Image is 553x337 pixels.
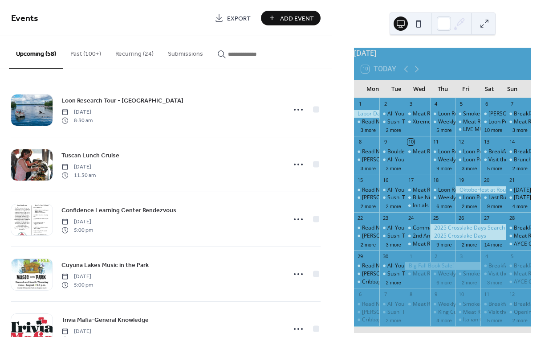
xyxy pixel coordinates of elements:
div: Sushi Tuesdays! [379,194,405,201]
div: Margarita Mondays at Sunshine's! [354,232,379,240]
div: 16 [382,177,389,183]
div: 2025 Crosslake Days [430,232,506,240]
div: Meat Raffle [506,232,531,240]
div: Weekly Family Story Time: Thursdays [438,194,530,201]
div: Susie Baillif Memorial Fund Raising Show [480,110,506,118]
div: [PERSON_NAME] Mondays at Sunshine's! [362,270,464,278]
div: Margarita Mondays at Sunshine's! [354,308,379,316]
div: Sunday Breakfast! [506,186,531,194]
button: 3 more [382,164,405,172]
button: 5 more [484,164,506,172]
a: Loon Research Tour - [GEOGRAPHIC_DATA] [61,95,183,106]
button: 2 more [382,278,405,286]
div: Meat Raffle at Lucky's Tavern [405,240,430,248]
button: Past (100+) [63,36,108,68]
div: 1 [357,101,363,107]
div: 9 [382,139,389,145]
div: 12 [458,139,465,145]
div: Cribbage Doubles League at [PERSON_NAME] Brewery [362,278,498,286]
div: 3 [458,253,465,259]
span: Tuscan Lunch Cruise [61,151,119,160]
a: Add Event [261,11,321,25]
div: Margarita Mondays at Sunshine's! [354,156,379,164]
button: 10 more [481,126,506,133]
div: Commanders Breakfast Buffet [405,224,430,232]
div: All You Can Eat Tacos [387,300,441,308]
div: Sunday Breakfast! [506,194,531,201]
div: 12 [508,291,515,297]
div: Breakfast at Sunshine’s! [506,224,531,232]
div: Breakfast at Sunshine’s! [506,262,531,270]
button: 9 more [433,164,455,172]
span: 11:30 am [61,171,96,179]
div: All You Can Eat Tacos [379,186,405,194]
div: Smoked Rib Fridays! [455,110,481,118]
div: 20 [483,177,490,183]
button: 3 more [357,164,379,172]
div: Weekly Family Story Time: Thursdays [430,300,455,308]
div: Loon Research Tour - National Loon Center [430,186,455,194]
div: 27 [483,215,490,222]
div: Meat Raffle [514,232,542,240]
div: Smoked Rib Fridays! [455,270,481,278]
div: Meat Raffle [506,118,531,126]
div: 7 [508,101,515,107]
div: Italian Gardens Wine Dinner [455,316,481,324]
div: Sun [501,80,524,98]
div: Xtreme Music Bingo- Awesome 80's [413,118,502,126]
div: Read N Play Every Monday [354,186,379,194]
div: Breakfast at Sunshine’s! [480,262,506,270]
div: Boulder Tap House Give Back – Brainerd Lakes Safe Ride [379,148,405,156]
div: Wed [408,80,431,98]
div: Read N Play Every Monday [354,300,379,308]
div: [PERSON_NAME] Mondays at Sunshine's! [362,308,464,316]
div: Margarita Mondays at Sunshine's! [354,270,379,278]
div: Sat [477,80,500,98]
div: Breakfast at Sunshine’s! [488,262,548,270]
div: Opening Nights - HSO Fall Concert Series [506,308,531,316]
button: 4 more [509,202,531,210]
div: 11 [433,139,439,145]
div: Fri [454,80,477,98]
div: 26 [458,215,465,222]
div: Meat Raffle at Barajas [455,308,481,316]
div: Weekly Family Story Time: Thursdays [438,156,530,164]
div: 8 [407,291,414,297]
a: Tuscan Lunch Cruise [61,150,119,160]
button: 3 more [382,240,405,248]
span: [DATE] [61,108,93,116]
div: Breakfast at Sunshine’s! [488,300,548,308]
button: 6 more [433,278,455,286]
div: [PERSON_NAME] Mondays at Sunshine's! [362,156,464,164]
div: Read N Play Every Monday [354,118,379,126]
button: 9 more [484,202,506,210]
div: All You Can Eat Tacos [379,156,405,164]
div: 13 [483,139,490,145]
div: Loon Research Tour - [GEOGRAPHIC_DATA] [438,148,546,156]
div: 11 [483,291,490,297]
div: Sushi Tuesdays! [387,232,427,240]
div: Boulder Tap House Give Back – Brainerd Lakes Safe Ride [387,148,528,156]
div: King Cut Prime Rib at Freddy's [430,308,455,316]
div: Mon [361,80,384,98]
div: Sushi Tuesdays! [387,308,427,316]
div: Loon Research Tour - National Loon Center [430,148,455,156]
div: Cribbage Doubles League at [PERSON_NAME] Brewery [362,316,498,324]
div: Weekly Family Story Time: Thursdays [430,156,455,164]
button: 3 more [484,278,506,286]
div: Loon Pontoon Tours - National Loon Center [455,148,481,156]
div: 2nd Annual Walk to End Alzheimer's at Whitefish at The Lakes [405,232,430,240]
a: Trivia Mafia-General Knowledge [61,315,149,325]
div: 23 [382,215,389,222]
div: Meat Raffle at Lucky's Tavern [405,270,430,278]
div: 3 [407,101,414,107]
div: [PERSON_NAME] Mondays at Sunshine's! [362,232,464,240]
span: Cuyuna Lakes Music in the Park [61,261,149,270]
div: Loon Research Tour - National Loon Center [430,110,455,118]
div: Meat Raffle at Lucky's Tavern [405,186,430,194]
div: Weekly Family Story Time: Thursdays [438,300,530,308]
span: [DATE] [61,163,96,171]
div: Smoked Rib Fridays! [463,110,512,118]
div: AYCE Crab Legs at Freddy's [506,240,531,248]
div: Brunch Cruise [514,156,549,164]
